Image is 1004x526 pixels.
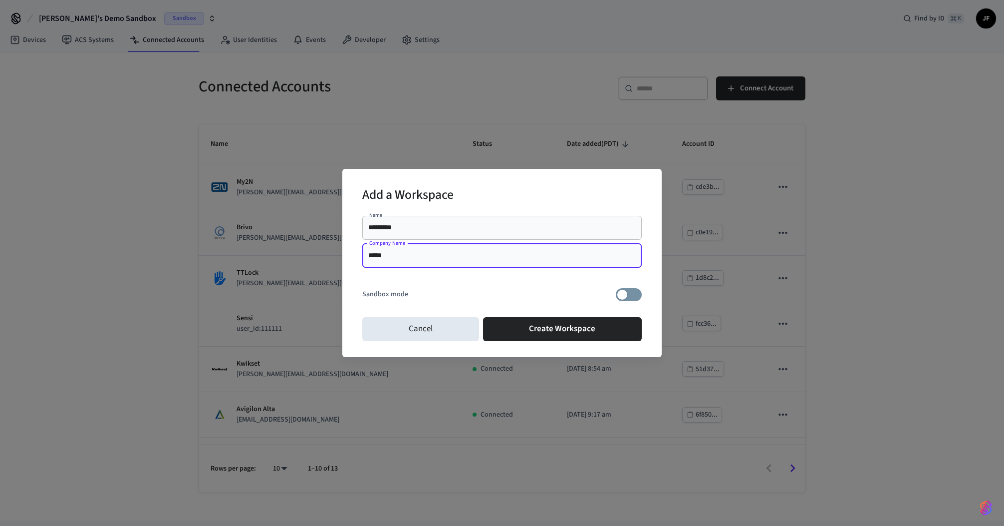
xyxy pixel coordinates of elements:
[362,181,454,211] h2: Add a Workspace
[483,317,642,341] button: Create Workspace
[369,239,405,247] label: Company Name
[362,317,479,341] button: Cancel
[980,500,992,516] img: SeamLogoGradient.69752ec5.svg
[369,211,382,219] label: Name
[362,289,408,300] p: Sandbox mode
